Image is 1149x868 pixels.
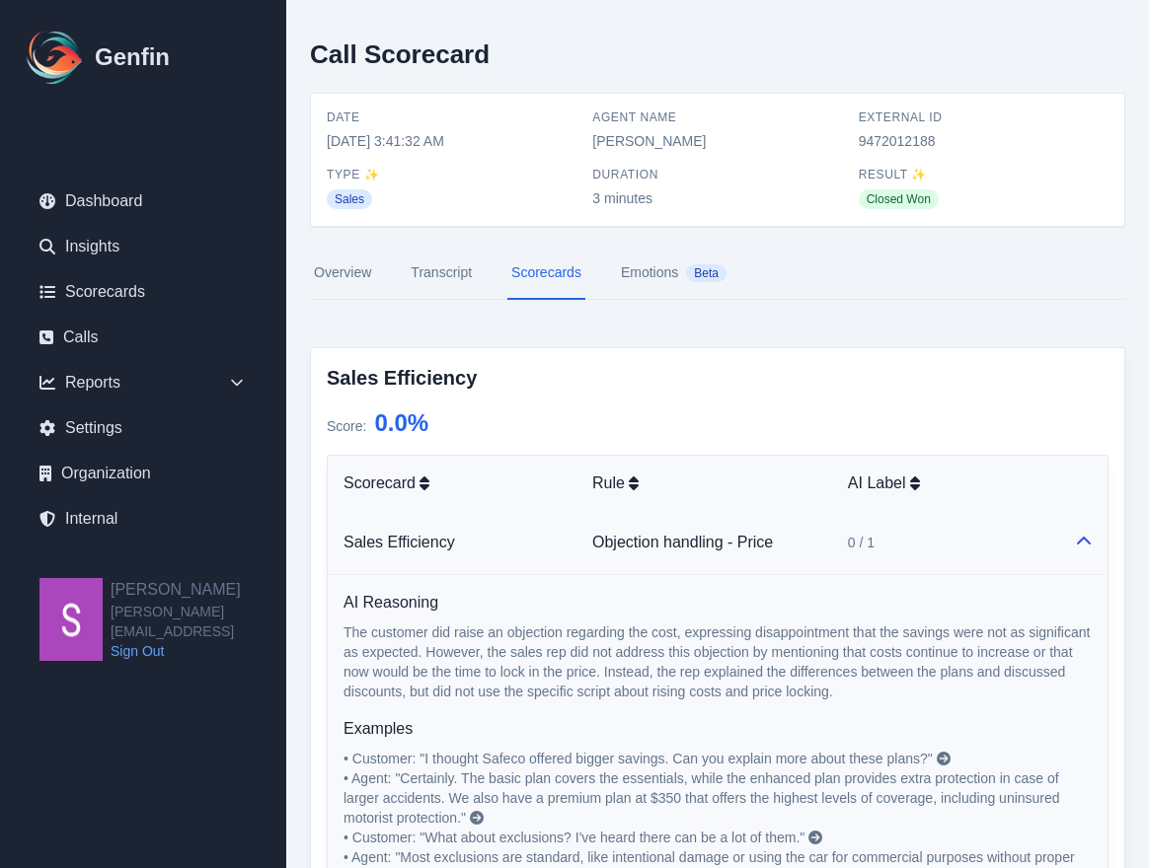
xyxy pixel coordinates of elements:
[111,641,286,661] a: Sign Out
[24,408,263,448] a: Settings
[592,109,842,125] span: Agent Name
[592,188,842,208] span: 3 minutes
[95,41,170,73] h1: Genfin
[344,471,561,495] div: Scorecard
[592,534,773,550] a: Objection handling - Price
[859,109,1109,125] span: External ID
[39,578,103,661] img: Shane Wey
[344,830,804,845] span: • Customer: "What about exclusions? I've heard there can be a lot of them."
[344,751,933,766] span: • Customer: "I thought Safeco offered bigger savings. Can you explain more about these plans?"
[374,409,428,436] span: 0.0 %
[24,363,263,402] div: Reports
[310,247,1125,300] nav: Tabs
[592,471,816,495] div: Rule
[24,227,263,266] a: Insights
[327,109,576,125] span: Date
[848,471,1042,495] div: AI Label
[407,247,476,300] a: Transcript
[24,318,263,357] a: Calls
[24,499,263,539] a: Internal
[344,717,1092,741] h6: Examples
[859,189,939,209] span: Closed Won
[848,533,875,552] span: 0 / 1
[24,454,263,493] a: Organization
[344,534,455,550] a: Sales Efficiency
[686,264,727,282] span: Beta
[592,167,842,182] span: Duration
[310,247,375,300] a: Overview
[111,602,286,641] span: [PERSON_NAME][EMAIL_ADDRESS]
[327,364,1109,392] h3: Sales Efficiency
[24,26,87,89] img: Logo
[507,247,585,300] a: Scorecards
[24,181,263,221] a: Dashboard
[327,418,366,434] span: Score :
[859,131,1109,151] span: 9472012188
[327,189,372,209] span: Sales
[111,578,286,602] h2: [PERSON_NAME]
[310,39,490,69] h2: Call Scorecard
[24,272,263,312] a: Scorecards
[859,167,1109,182] span: Result ✨
[344,622,1092,701] p: The customer did raise an objection regarding the cost, expressing disappointment that the saving...
[592,131,842,151] span: [PERSON_NAME]
[327,167,576,182] span: Type ✨
[344,770,1063,826] span: • Agent: "Certainly. The basic plan covers the essentials, while the enhanced plan provides extra...
[344,591,1092,615] h6: AI Reasoning
[617,247,730,300] a: EmotionsBeta
[327,131,576,151] span: [DATE] 3:41:32 AM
